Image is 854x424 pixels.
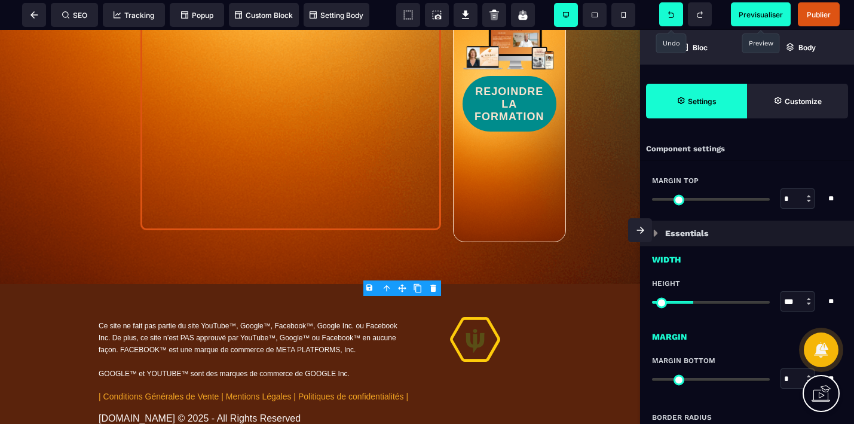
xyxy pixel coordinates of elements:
span: Open Layer Manager [747,30,854,65]
div: [DOMAIN_NAME] © 2025 - All Rights Reserved [99,383,409,394]
span: Margin Top [652,176,699,185]
div: Component settings [640,138,854,161]
span: Tracking [114,11,154,20]
span: Open Blocks [640,30,747,65]
span: Border Radius [652,413,712,422]
span: Preview [731,2,791,26]
span: Custom Block [235,11,293,20]
img: 97b9e350669c0a3e1f7a78e6fcc7a6b4_68525ace39055_Web_JMD_Prefered_Icon_Lockup_color_(1).png [450,287,500,332]
span: Height [652,279,680,288]
p: Essentials [665,226,709,240]
span: Setting Body [310,11,363,20]
span: Publier [807,10,831,19]
span: Settings [646,84,747,118]
span: View components [396,3,420,27]
span: SEO [62,11,87,20]
div: | Conditions Générales de Vente | Mentions Légales | Politiques de confidentialités | [99,362,409,371]
strong: Settings [688,97,717,106]
span: Screenshot [425,3,449,27]
div: Ce site ne fait pas partie du site YouTube™, Google™, Facebook™, Google Inc. ou Facebook Inc. De ... [99,290,409,326]
span: Popup [181,11,213,20]
span: Previsualiser [739,10,783,19]
strong: Customize [785,97,822,106]
div: Margin [640,324,854,344]
div: GOOGLE™ et YOUTUBE™ sont des marques de commerce de GOOGLE Inc. [99,338,409,350]
button: REJOINDRE LA FORMATION [463,46,556,102]
strong: Body [798,43,816,52]
strong: Bloc [693,43,708,52]
img: loading [653,230,658,237]
div: Width [640,246,854,267]
span: Margin Bottom [652,356,715,365]
span: Open Style Manager [747,84,848,118]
